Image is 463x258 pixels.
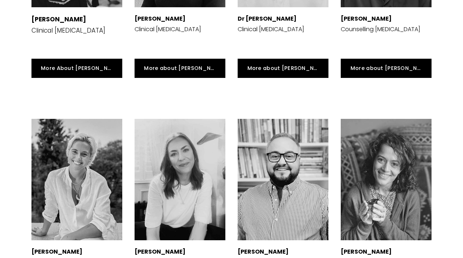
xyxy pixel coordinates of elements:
p: Counselling [MEDICAL_DATA] [341,14,420,33]
strong: [PERSON_NAME] [31,247,82,256]
a: More about [PERSON_NAME] [341,59,432,78]
strong: Dr [PERSON_NAME] [238,14,297,23]
strong: [PERSON_NAME] [341,14,392,23]
a: More About [PERSON_NAME] [31,59,122,78]
p: Clinical [MEDICAL_DATA] [31,15,105,35]
strong: [PERSON_NAME] [341,247,392,256]
a: More about [PERSON_NAME] [135,59,225,78]
strong: [PERSON_NAME] [135,14,186,23]
strong: [PERSON_NAME] [135,247,186,256]
strong: [PERSON_NAME] [238,247,289,256]
a: More about [PERSON_NAME] [238,59,328,78]
p: Clinical [MEDICAL_DATA] [135,25,201,33]
strong: [PERSON_NAME] [31,15,86,24]
p: Clinical [MEDICAL_DATA] [238,14,304,33]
